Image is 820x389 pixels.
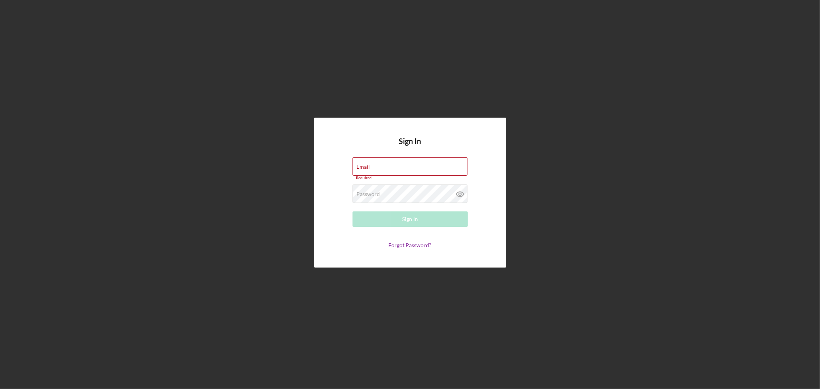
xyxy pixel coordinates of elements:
[353,211,468,227] button: Sign In
[399,137,421,157] h4: Sign In
[357,191,380,197] label: Password
[389,242,432,248] a: Forgot Password?
[353,176,468,180] div: Required
[402,211,418,227] div: Sign In
[357,164,370,170] label: Email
